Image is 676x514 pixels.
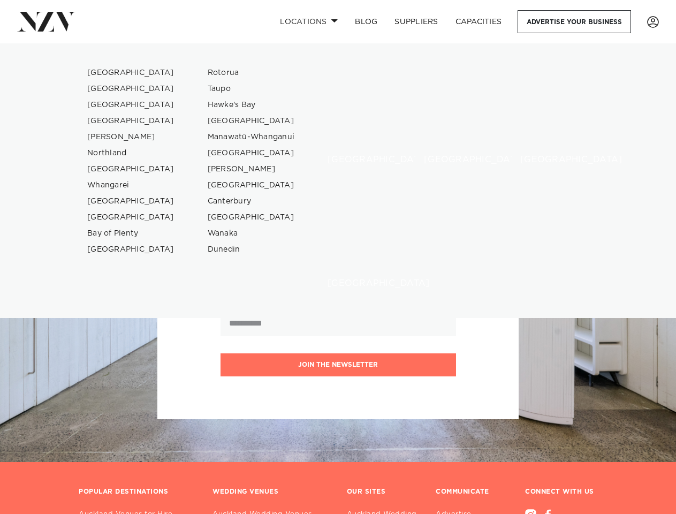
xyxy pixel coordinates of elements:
a: Taupo [199,81,303,97]
h6: [GEOGRAPHIC_DATA] [328,155,391,164]
a: Auckland venues [GEOGRAPHIC_DATA] [319,65,399,172]
img: nzv-logo.png [17,12,75,31]
a: Dunedin [199,241,303,258]
h3: OUR SITES [347,488,386,496]
a: Bay of Plenty [79,225,183,241]
a: BLOG [346,10,386,33]
h6: [GEOGRAPHIC_DATA] [424,155,487,164]
a: [GEOGRAPHIC_DATA] [79,97,183,113]
a: [GEOGRAPHIC_DATA] [79,241,183,258]
a: [GEOGRAPHIC_DATA] [79,209,183,225]
a: [PERSON_NAME] [79,129,183,145]
a: [GEOGRAPHIC_DATA] [199,113,303,129]
a: [GEOGRAPHIC_DATA] [199,177,303,193]
a: [GEOGRAPHIC_DATA] [199,209,303,225]
button: Join the newsletter [221,353,456,376]
a: Manawatū-Whanganui [199,129,303,145]
a: SUPPLIERS [386,10,446,33]
h3: CONNECT WITH US [525,488,597,496]
h6: [GEOGRAPHIC_DATA] [328,279,391,288]
a: [GEOGRAPHIC_DATA] [79,193,183,209]
a: Canterbury [199,193,303,209]
a: Advertise your business [518,10,631,33]
a: [GEOGRAPHIC_DATA] [199,145,303,161]
a: [GEOGRAPHIC_DATA] [79,81,183,97]
h3: COMMUNICATE [436,488,489,496]
h3: WEDDING VENUES [212,488,278,496]
h3: POPULAR DESTINATIONS [79,488,168,496]
a: Northland [79,145,183,161]
a: Hawke's Bay [199,97,303,113]
a: Wellington venues [GEOGRAPHIC_DATA] [415,65,496,172]
h6: [GEOGRAPHIC_DATA] [520,155,583,164]
a: Whangarei [79,177,183,193]
a: Rotorua [199,65,303,81]
a: [GEOGRAPHIC_DATA] [79,113,183,129]
a: Christchurch venues [GEOGRAPHIC_DATA] [512,65,592,172]
a: Queenstown venues [GEOGRAPHIC_DATA] [319,188,399,296]
a: [PERSON_NAME] [199,161,303,177]
a: [GEOGRAPHIC_DATA] [79,161,183,177]
a: Locations [271,10,346,33]
a: Capacities [447,10,511,33]
a: [GEOGRAPHIC_DATA] [79,65,183,81]
a: Wanaka [199,225,303,241]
